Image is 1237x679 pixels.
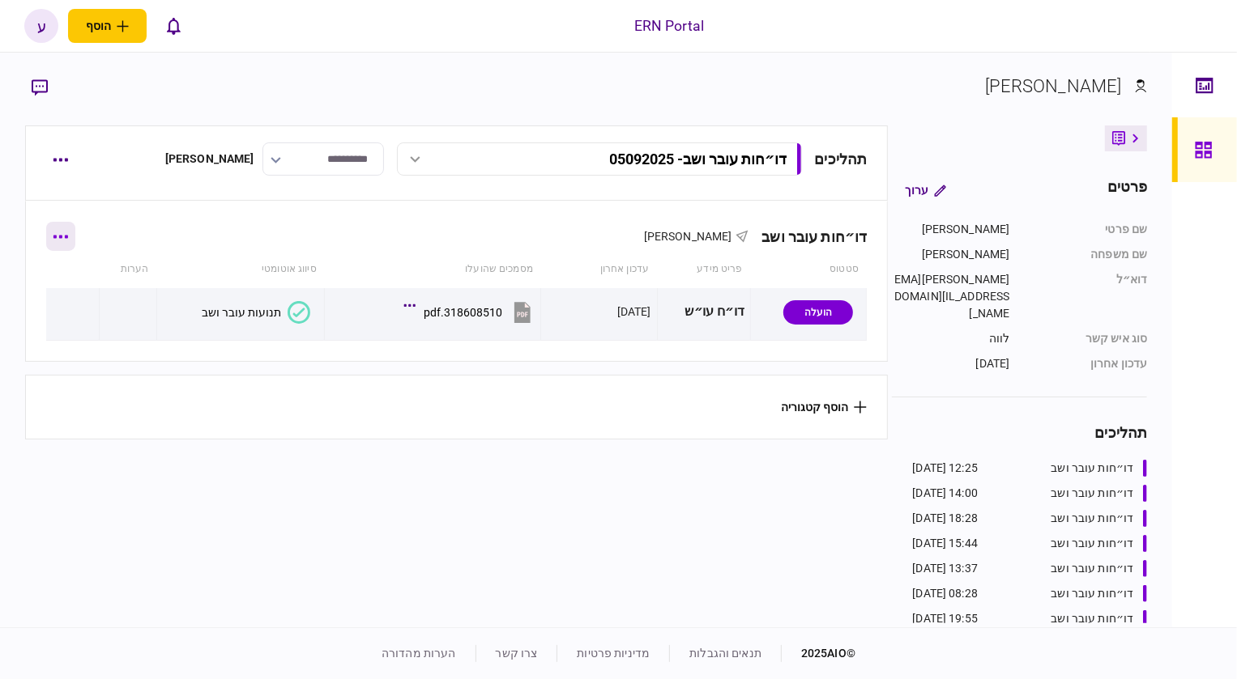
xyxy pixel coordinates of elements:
div: תנועות עובר ושב [202,306,281,319]
th: סיווג אוטומטי [157,251,325,288]
div: דו״חות עובר ושב [749,228,867,245]
button: ערוך [892,176,959,205]
button: פתח רשימת התראות [156,9,190,43]
div: © 2025 AIO [781,645,855,662]
button: ע [24,9,58,43]
a: צרו קשר [496,647,538,660]
div: דוא״ל [1026,271,1147,322]
th: עדכון אחרון [541,251,657,288]
div: דו״חות עובר ושב [1051,485,1133,502]
th: מסמכים שהועלו [325,251,541,288]
div: לווה [892,330,1009,347]
a: דו״חות עובר ושב19:55 [DATE] [912,610,1147,627]
div: דו״חות עובר ושב [1051,460,1133,477]
div: דו״חות עובר ושב [1051,560,1133,577]
div: 12:25 [DATE] [912,460,978,477]
div: 13:37 [DATE] [912,560,978,577]
div: [PERSON_NAME][EMAIL_ADDRESS][DOMAIN_NAME] [892,271,1009,322]
a: תנאים והגבלות [689,647,761,660]
div: 318608510.pdf [424,306,502,319]
div: פרטים [1107,176,1148,205]
button: פתח תפריט להוספת לקוח [68,9,147,43]
a: דו״חות עובר ושב13:37 [DATE] [912,560,1147,577]
div: דו״חות עובר ושב [1051,535,1133,552]
div: דו״ח עו״ש [663,294,744,330]
div: 14:00 [DATE] [912,485,978,502]
div: [PERSON_NAME] [892,246,1009,263]
div: [PERSON_NAME] [985,73,1122,100]
div: תהליכים [815,148,868,170]
div: תהליכים [892,422,1147,443]
div: סוג איש קשר [1026,330,1147,347]
div: [PERSON_NAME] [892,221,1009,238]
a: דו״חות עובר ושב14:00 [DATE] [912,485,1147,502]
th: פריט מידע [657,251,750,288]
th: סטטוס [751,251,867,288]
button: 318608510.pdf [407,294,535,330]
a: דו״חות עובר ושב08:28 [DATE] [912,585,1147,602]
div: 15:44 [DATE] [912,535,978,552]
div: עדכון אחרון [1026,355,1147,372]
div: הועלה [783,300,853,325]
a: דו״חות עובר ושב12:25 [DATE] [912,460,1147,477]
a: דו״חות עובר ושב15:44 [DATE] [912,535,1147,552]
a: דו״חות עובר ושב18:28 [DATE] [912,510,1147,527]
div: 19:55 [DATE] [912,610,978,627]
div: 18:28 [DATE] [912,510,978,527]
a: מדיניות פרטיות [577,647,650,660]
div: שם משפחה [1026,246,1147,263]
div: ERN Portal [634,15,704,36]
div: [DATE] [617,303,651,320]
span: [PERSON_NAME] [644,230,732,243]
button: הוסף קטגוריה [781,401,867,414]
div: שם פרטי [1026,221,1147,238]
a: הערות מהדורה [382,647,456,660]
button: דו״חות עובר ושב- 05092025 [397,142,802,176]
div: דו״חות עובר ושב - 05092025 [610,151,787,168]
th: הערות [99,251,156,288]
div: [PERSON_NAME] [165,151,254,168]
div: דו״חות עובר ושב [1051,610,1133,627]
button: תנועות עובר ושב [202,301,310,324]
div: דו״חות עובר ושב [1051,510,1133,527]
div: [DATE] [892,355,1009,372]
div: דו״חות עובר ושב [1051,585,1133,602]
div: 08:28 [DATE] [912,585,978,602]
